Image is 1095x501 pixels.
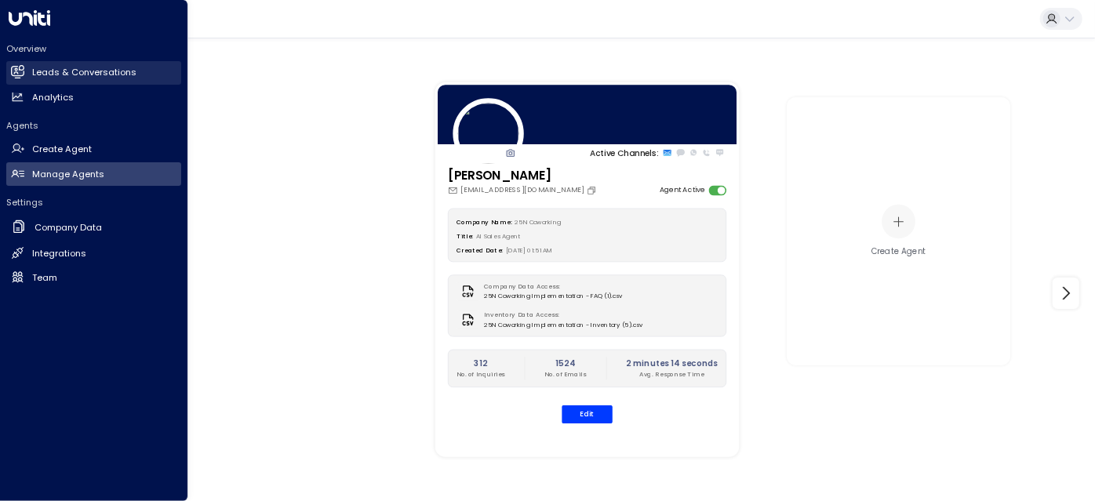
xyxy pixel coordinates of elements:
h2: Create Agent [32,143,92,156]
label: Agent Active [660,185,705,196]
a: Analytics [6,85,181,109]
h3: [PERSON_NAME] [448,167,599,185]
h2: 1524 [545,358,586,369]
p: Avg. Response Time [626,369,718,379]
h2: Agents [6,119,181,132]
p: No. of Emails [545,369,586,379]
h2: Overview [6,42,181,55]
a: Leads & Conversations [6,61,181,85]
span: 25N Coworking [515,218,561,226]
img: 84_headshot.jpg [453,98,524,169]
a: Create Agent [6,138,181,162]
span: 25N Coworking Implementation - FAQ (1).csv [484,292,622,301]
span: 25N Coworking Implementation - Inventory (5).csv [484,320,642,329]
label: Title: [457,232,473,240]
a: Integrations [6,241,181,265]
h2: Manage Agents [32,168,104,181]
h2: 312 [457,358,504,369]
button: Copy [587,185,599,195]
span: AI Sales Agent [476,232,521,240]
h2: Integrations [32,247,86,260]
p: Active Channels: [590,147,658,158]
h2: Leads & Conversations [32,66,136,79]
span: [DATE] 01:51 AM [506,246,553,254]
h2: Analytics [32,91,74,104]
h2: Settings [6,196,181,209]
div: Create Agent [871,246,926,258]
a: Manage Agents [6,162,181,186]
h2: Team [32,271,57,285]
label: Company Name: [457,218,511,226]
label: Company Data Access: [484,283,617,292]
a: Company Data [6,215,181,241]
h2: Company Data [35,221,102,234]
a: Team [6,266,181,289]
label: Inventory Data Access: [484,311,637,321]
button: Edit [562,405,613,423]
p: No. of Inquiries [457,369,504,379]
label: Created Date: [457,246,503,254]
h2: 2 minutes 14 seconds [626,358,718,369]
div: [EMAIL_ADDRESS][DOMAIN_NAME] [448,185,599,196]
